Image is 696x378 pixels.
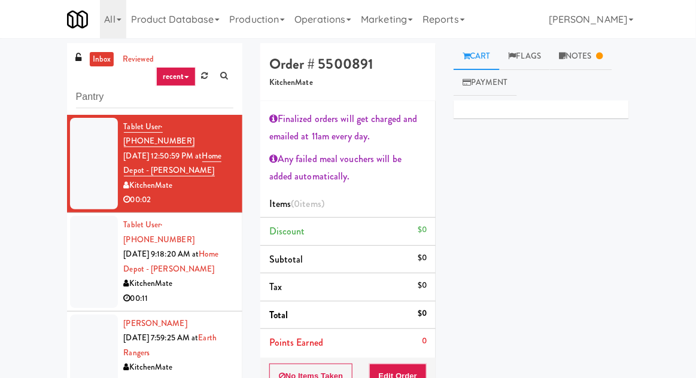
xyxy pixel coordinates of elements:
div: $0 [418,306,427,321]
div: Any failed meal vouchers will be added automatically. [269,150,427,185]
a: Payment [454,69,517,96]
h5: KitchenMate [269,78,427,87]
a: recent [156,67,196,86]
div: $0 [418,251,427,266]
li: Tablet User· [PHONE_NUMBER][DATE] 12:50:59 PM atHome Depot - [PERSON_NAME]KitchenMate00:02 [67,115,242,214]
span: Tax [269,280,282,294]
a: reviewed [120,52,157,67]
span: · [PHONE_NUMBER] [124,219,194,245]
ng-pluralize: items [300,197,322,211]
div: $0 [418,222,427,237]
a: Tablet User· [PHONE_NUMBER] [124,121,194,148]
span: Total [269,308,288,322]
div: Finalized orders will get charged and emailed at 11am every day. [269,110,427,145]
span: Discount [269,224,305,238]
a: Notes [550,43,612,70]
div: KitchenMate [124,178,233,193]
span: Subtotal [269,252,303,266]
div: $0 [418,278,427,293]
div: KitchenMate [124,360,233,375]
span: Items [269,197,324,211]
span: [DATE] 7:59:25 AM at [124,332,199,343]
input: Search vision orders [76,86,233,108]
a: [PERSON_NAME] [124,318,187,329]
a: Flags [500,43,551,70]
a: Tablet User· [PHONE_NUMBER] [124,219,194,245]
span: [DATE] 9:18:20 AM at [124,248,199,260]
a: Earth Rangers [124,332,217,358]
a: inbox [90,52,114,67]
div: KitchenMate [124,276,233,291]
div: 00:11 [124,291,233,306]
a: Cart [454,43,500,70]
a: Home Depot - [PERSON_NAME] [124,248,218,275]
img: Micromart [67,9,88,30]
li: Tablet User· [PHONE_NUMBER][DATE] 9:18:20 AM atHome Depot - [PERSON_NAME]KitchenMate00:11 [67,213,242,312]
div: 0 [422,334,427,349]
span: [DATE] 12:50:59 PM at [124,150,202,161]
span: (0 ) [291,197,324,211]
div: 00:02 [124,193,233,208]
span: Points Earned [269,336,323,349]
h4: Order # 5500891 [269,56,427,72]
